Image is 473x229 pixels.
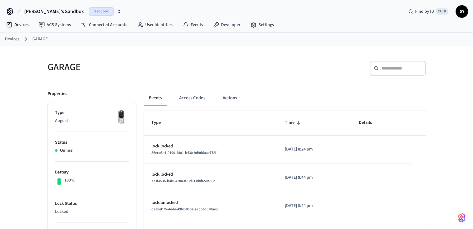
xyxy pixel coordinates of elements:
[151,143,270,150] p: lock.locked
[285,203,344,209] p: [DATE] 8:44 pm
[34,19,76,30] a: ACS Systems
[218,91,242,106] button: Actions
[208,19,245,30] a: Developer
[174,91,210,106] button: Access Codes
[114,110,129,125] img: Yale Assure Touchscreen Wifi Smart Lock, Satin Nickel, Front
[285,174,344,181] p: [DATE] 8:44 pm
[32,36,48,43] a: GARAGE
[144,91,167,106] button: Events
[144,91,426,106] div: ant example
[55,200,129,207] p: Lock Status
[48,61,233,74] h5: GARAGE
[55,169,129,176] p: Battery
[359,118,380,128] span: Details
[55,209,129,215] p: Locked
[178,19,208,30] a: Events
[458,213,466,223] img: SeamLogoGradient.69752ec5.svg
[55,139,129,146] p: Status
[1,19,34,30] a: Devices
[456,5,468,18] button: SY
[64,177,75,184] p: 100%
[436,8,448,15] span: Ctrl K
[456,6,467,17] span: SY
[151,171,270,178] p: lock.locked
[151,118,169,128] span: Type
[24,8,84,15] span: [PERSON_NAME]'s Sandbox
[151,200,270,206] p: lock.unlocked
[5,36,19,43] a: Devices
[403,6,453,17] div: Find by IDCtrl K
[245,19,279,30] a: Settings
[55,110,129,116] p: Type
[132,19,178,30] a: User Identities
[151,178,215,184] span: 773f4536-b4f0-470a-873d-33d8f650a06c
[285,118,303,128] span: Time
[60,147,72,154] p: Online
[48,91,67,97] p: Properties
[76,19,132,30] a: Connected Accounts
[285,146,344,153] p: [DATE] 8:24 pm
[89,7,114,16] span: Sandbox
[151,207,218,212] span: dea0eb75-4ede-4962-920e-a7bb6c5a0ae3
[151,150,216,155] span: 56eca5e1-0190-4801-b430-9d9d6aae778f
[415,8,434,15] span: Find by ID
[55,118,129,124] p: August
